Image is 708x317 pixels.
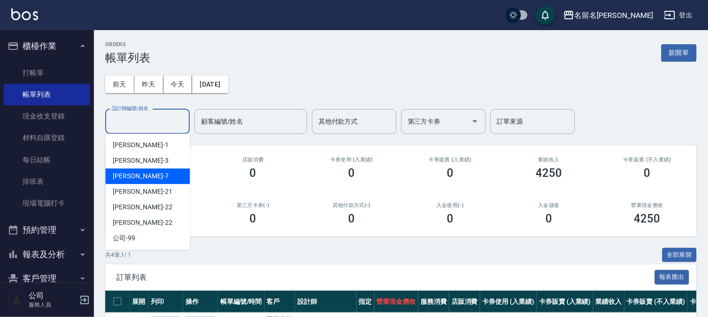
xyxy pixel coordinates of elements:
[447,166,453,180] h3: 0
[511,157,587,163] h2: 業績收入
[29,291,77,301] h5: 公司
[4,192,90,214] a: 現場電腦打卡
[4,171,90,192] a: 排班表
[113,202,172,212] span: [PERSON_NAME] -22
[314,202,390,208] h2: 其他付款方式(-)
[593,291,624,313] th: 業績收入
[655,270,690,285] button: 報表匯出
[4,218,90,242] button: 預約管理
[113,218,172,228] span: [PERSON_NAME] -22
[480,291,537,313] th: 卡券使用 (入業績)
[4,105,90,127] a: 現金收支登錄
[449,291,480,313] th: 店販消費
[536,166,562,180] h3: 4250
[163,76,193,93] button: 今天
[357,291,374,313] th: 指定
[250,212,257,225] h3: 0
[105,41,150,48] h2: ORDERS
[624,291,687,313] th: 卡券販賣 (不入業績)
[11,8,38,20] img: Logo
[113,233,135,243] span: 公司 -99
[105,251,131,259] p: 共 4 筆, 1 / 1
[4,127,90,149] a: 材料自購登錄
[4,149,90,171] a: 每日結帳
[661,44,697,62] button: 新開單
[265,291,296,313] th: 客戶
[560,6,657,25] button: 名留名[PERSON_NAME]
[412,157,488,163] h2: 卡券販賣 (入業績)
[511,202,587,208] h2: 入金儲值
[113,187,172,197] span: [PERSON_NAME] -21
[314,157,390,163] h2: 卡券使用 (入業績)
[349,166,355,180] h3: 0
[536,6,555,24] button: save
[113,171,168,181] span: [PERSON_NAME] -7
[134,76,163,93] button: 昨天
[661,7,697,24] button: 登出
[29,301,77,309] p: 服務人員
[183,291,218,313] th: 操作
[609,157,685,163] h2: 卡券販賣 (不入業績)
[250,166,257,180] h3: 0
[349,212,355,225] h3: 0
[418,291,449,313] th: 服務消費
[218,291,265,313] th: 帳單編號/時間
[537,291,593,313] th: 卡券販賣 (入業績)
[575,9,653,21] div: 名留名[PERSON_NAME]
[545,212,552,225] h3: 0
[105,51,150,64] h3: 帳單列表
[447,212,453,225] h3: 0
[4,242,90,267] button: 報表及分析
[4,266,90,291] button: 客戶管理
[412,202,488,208] h2: 入金使用(-)
[215,157,291,163] h2: 店販消費
[113,156,168,166] span: [PERSON_NAME] -3
[192,76,228,93] button: [DATE]
[105,76,134,93] button: 前天
[130,291,148,313] th: 展開
[148,291,183,313] th: 列印
[374,291,419,313] th: 營業現金應收
[644,166,651,180] h3: 0
[117,273,655,282] span: 訂單列表
[295,291,356,313] th: 設計師
[112,105,148,112] label: 設計師編號/姓名
[215,202,291,208] h2: 第三方卡券(-)
[467,114,482,129] button: Open
[634,212,661,225] h3: 4250
[4,84,90,105] a: 帳單列表
[662,248,697,262] button: 全部展開
[4,34,90,58] button: 櫃檯作業
[655,272,690,281] a: 報表匯出
[4,62,90,84] a: 打帳單
[661,48,697,57] a: 新開單
[609,202,685,208] h2: 營業現金應收
[8,291,26,309] img: Person
[113,140,168,150] span: [PERSON_NAME] -1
